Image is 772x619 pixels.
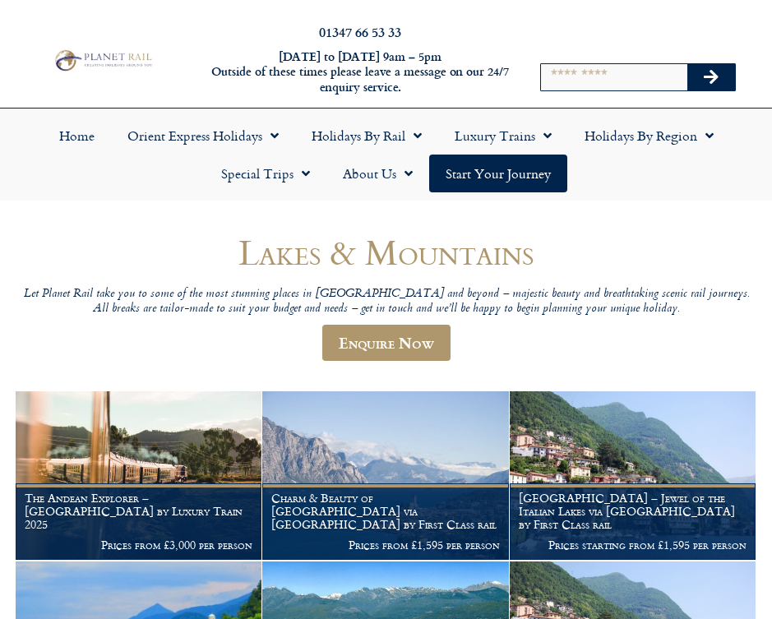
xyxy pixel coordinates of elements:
[271,538,499,552] p: Prices from £1,595 per person
[687,64,735,90] button: Search
[568,117,730,155] a: Holidays by Region
[429,155,567,192] a: Start your Journey
[519,492,747,530] h1: [GEOGRAPHIC_DATA] – Jewel of the Italian Lakes via [GEOGRAPHIC_DATA] by First Class rail
[8,117,764,192] nav: Menu
[271,492,499,530] h1: Charm & Beauty of [GEOGRAPHIC_DATA] via [GEOGRAPHIC_DATA] by First Class rail
[16,233,756,271] h1: Lakes & Mountains
[25,538,252,552] p: Prices from £3,000 per person
[205,155,326,192] a: Special Trips
[16,287,756,317] p: Let Planet Rail take you to some of the most stunning places in [GEOGRAPHIC_DATA] and beyond – ma...
[51,48,155,73] img: Planet Rail Train Holidays Logo
[210,49,511,95] h6: [DATE] to [DATE] 9am – 5pm Outside of these times please leave a message on our 24/7 enquiry serv...
[111,117,295,155] a: Orient Express Holidays
[519,538,747,552] p: Prices starting from £1,595 per person
[326,155,429,192] a: About Us
[438,117,568,155] a: Luxury Trains
[322,325,451,361] a: Enquire Now
[25,492,252,530] h1: The Andean Explorer – [GEOGRAPHIC_DATA] by Luxury Train 2025
[262,391,509,561] a: Charm & Beauty of [GEOGRAPHIC_DATA] via [GEOGRAPHIC_DATA] by First Class rail Prices from £1,595 ...
[510,391,756,561] a: [GEOGRAPHIC_DATA] – Jewel of the Italian Lakes via [GEOGRAPHIC_DATA] by First Class rail Prices s...
[16,391,262,561] a: The Andean Explorer – [GEOGRAPHIC_DATA] by Luxury Train 2025 Prices from £3,000 per person
[43,117,111,155] a: Home
[295,117,438,155] a: Holidays by Rail
[319,22,401,41] a: 01347 66 53 33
